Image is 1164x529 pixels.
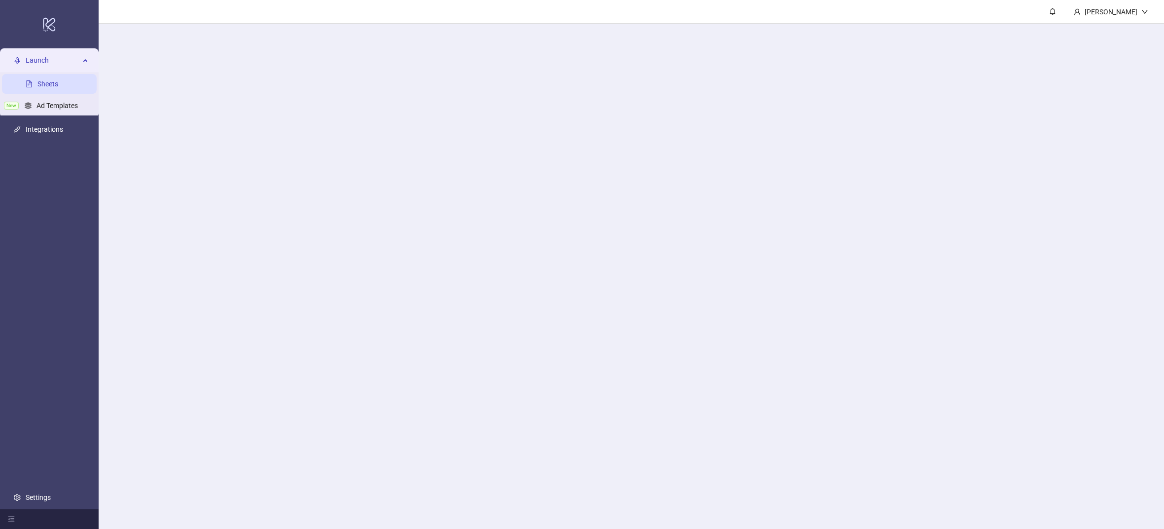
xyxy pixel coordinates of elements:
div: [PERSON_NAME] [1081,6,1141,17]
span: down [1141,8,1148,15]
span: menu-fold [8,516,15,523]
a: Sheets [37,80,58,88]
a: Integrations [26,125,63,133]
span: Launch [26,50,80,70]
span: bell [1049,8,1056,15]
a: Settings [26,493,51,501]
a: Ad Templates [36,102,78,110]
span: user [1074,8,1081,15]
span: rocket [14,57,21,64]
